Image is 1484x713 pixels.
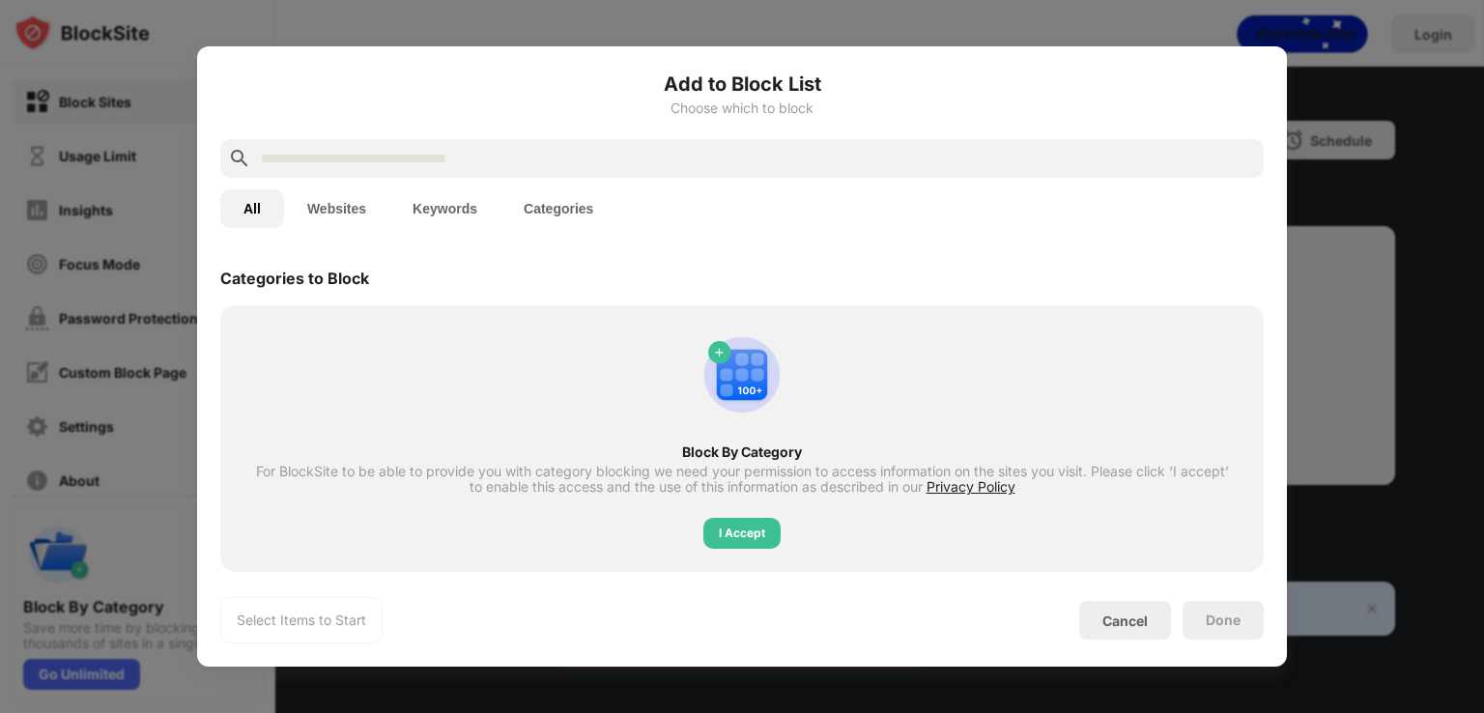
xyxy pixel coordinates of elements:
[220,100,1264,116] div: Choose which to block
[389,189,500,228] button: Keywords
[1102,613,1148,629] div: Cancel
[237,611,366,630] div: Select Items to Start
[1206,613,1241,628] div: Done
[500,189,616,228] button: Categories
[255,444,1229,460] div: Block By Category
[228,147,251,170] img: search.svg
[220,70,1264,99] h6: Add to Block List
[696,328,788,421] img: category-add.svg
[220,189,284,228] button: All
[284,189,389,228] button: Websites
[927,478,1015,495] span: Privacy Policy
[719,524,765,543] div: I Accept
[220,269,369,288] div: Categories to Block
[255,464,1229,495] div: For BlockSite to be able to provide you with category blocking we need your permission to access ...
